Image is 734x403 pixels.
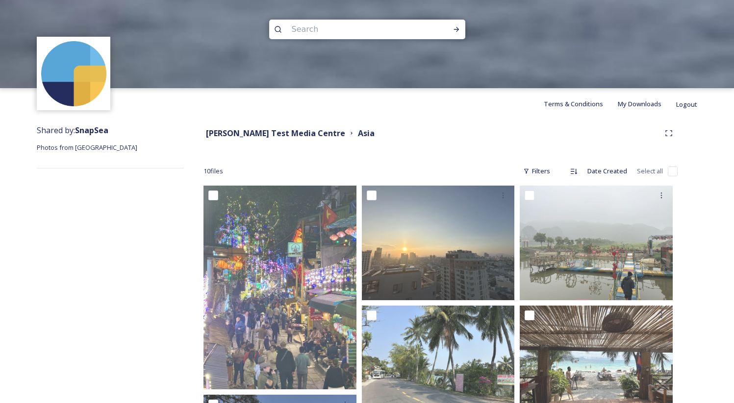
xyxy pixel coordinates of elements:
input: Search [287,19,421,40]
a: My Downloads [618,98,676,110]
div: Filters [518,162,555,181]
span: Photos from [GEOGRAPHIC_DATA] [37,143,137,152]
strong: Asia [358,128,375,139]
img: IMG_3070.heic [203,186,356,389]
span: Terms & Conditions [544,99,603,108]
img: snapsea-logo.png [38,38,109,109]
strong: SnapSea [75,125,108,136]
span: Logout [676,100,697,109]
span: My Downloads [618,99,661,108]
div: Date Created [582,162,632,181]
img: IMG_3085.HEIC [520,186,673,300]
strong: [PERSON_NAME] Test Media Centre [206,128,345,139]
img: IMG_3164.HEIC [362,186,515,300]
span: 10 file s [203,166,223,176]
span: Select all [637,166,663,176]
a: Terms & Conditions [544,98,618,110]
span: Shared by: [37,125,108,136]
